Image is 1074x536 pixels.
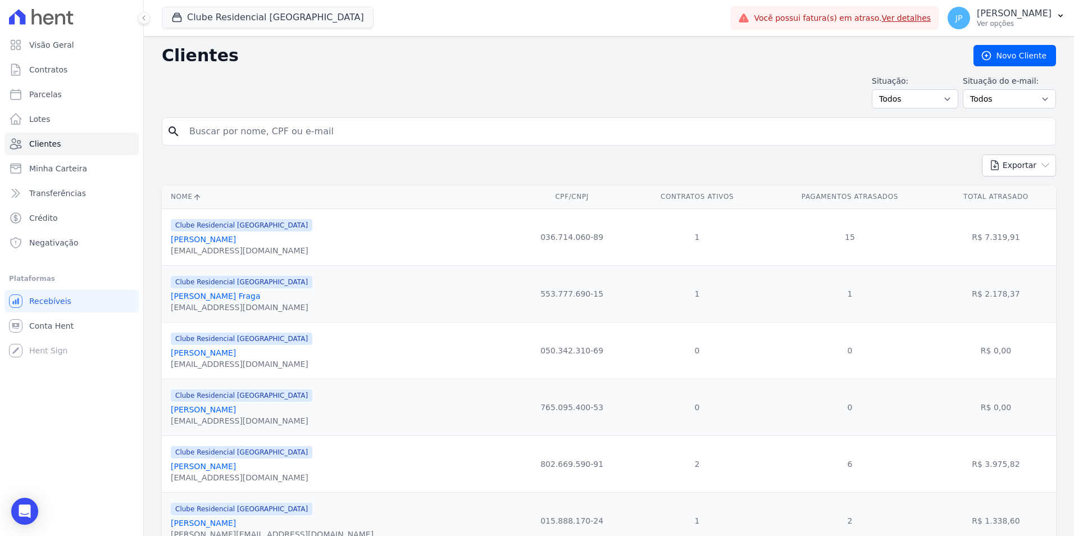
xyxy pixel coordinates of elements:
a: Visão Geral [4,34,139,56]
div: [EMAIL_ADDRESS][DOMAIN_NAME] [171,245,312,256]
a: Negativação [4,231,139,254]
span: Clube Residencial [GEOGRAPHIC_DATA] [171,276,312,288]
span: Transferências [29,188,86,199]
th: Pagamentos Atrasados [764,185,936,208]
a: Minha Carteira [4,157,139,180]
a: [PERSON_NAME] [171,405,236,414]
td: 2 [630,435,764,492]
a: Ver detalhes [882,13,931,22]
a: Novo Cliente [973,45,1056,66]
span: Lotes [29,113,51,125]
td: R$ 3.975,82 [936,435,1056,492]
td: 6 [764,435,936,492]
p: [PERSON_NAME] [977,8,1052,19]
span: Clientes [29,138,61,149]
td: 0 [630,379,764,435]
button: Clube Residencial [GEOGRAPHIC_DATA] [162,7,374,28]
a: [PERSON_NAME] [171,348,236,357]
span: Negativação [29,237,79,248]
button: Exportar [982,155,1056,176]
td: 0 [764,379,936,435]
a: Contratos [4,58,139,81]
a: Conta Hent [4,315,139,337]
td: R$ 0,00 [936,322,1056,379]
td: R$ 7.319,91 [936,208,1056,265]
th: Total Atrasado [936,185,1056,208]
td: 0 [764,322,936,379]
div: Plataformas [9,272,134,285]
div: [EMAIL_ADDRESS][DOMAIN_NAME] [171,358,312,370]
a: [PERSON_NAME] [171,235,236,244]
td: 765.095.400-53 [513,379,630,435]
span: Clube Residencial [GEOGRAPHIC_DATA] [171,446,312,458]
td: 036.714.060-89 [513,208,630,265]
span: Crédito [29,212,58,224]
button: JP [PERSON_NAME] Ver opções [939,2,1074,34]
td: 1 [630,208,764,265]
td: 553.777.690-15 [513,265,630,322]
td: 1 [764,265,936,322]
span: Minha Carteira [29,163,87,174]
th: CPF/CNPJ [513,185,630,208]
span: JP [955,14,963,22]
div: [EMAIL_ADDRESS][DOMAIN_NAME] [171,302,312,313]
a: Clientes [4,133,139,155]
i: search [167,125,180,138]
span: Recebíveis [29,296,71,307]
td: 0 [630,322,764,379]
span: Contratos [29,64,67,75]
label: Situação: [872,75,958,87]
label: Situação do e-mail: [963,75,1056,87]
a: [PERSON_NAME] [171,462,236,471]
div: Open Intercom Messenger [11,498,38,525]
a: Recebíveis [4,290,139,312]
span: Visão Geral [29,39,74,51]
a: [PERSON_NAME] Fraga [171,292,261,301]
span: Clube Residencial [GEOGRAPHIC_DATA] [171,219,312,231]
span: Clube Residencial [GEOGRAPHIC_DATA] [171,333,312,345]
p: Ver opções [977,19,1052,28]
span: Conta Hent [29,320,74,331]
input: Buscar por nome, CPF ou e-mail [183,120,1051,143]
div: [EMAIL_ADDRESS][DOMAIN_NAME] [171,415,312,426]
td: 1 [630,265,764,322]
td: R$ 2.178,37 [936,265,1056,322]
a: Crédito [4,207,139,229]
td: 802.669.590-91 [513,435,630,492]
span: Clube Residencial [GEOGRAPHIC_DATA] [171,389,312,402]
div: [EMAIL_ADDRESS][DOMAIN_NAME] [171,472,312,483]
h2: Clientes [162,46,955,66]
th: Contratos Ativos [630,185,764,208]
a: Lotes [4,108,139,130]
td: 15 [764,208,936,265]
span: Você possui fatura(s) em atraso. [754,12,931,24]
th: Nome [162,185,513,208]
a: Parcelas [4,83,139,106]
td: 050.342.310-69 [513,322,630,379]
span: Parcelas [29,89,62,100]
a: Transferências [4,182,139,205]
span: Clube Residencial [GEOGRAPHIC_DATA] [171,503,312,515]
td: R$ 0,00 [936,379,1056,435]
a: [PERSON_NAME] [171,519,236,528]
